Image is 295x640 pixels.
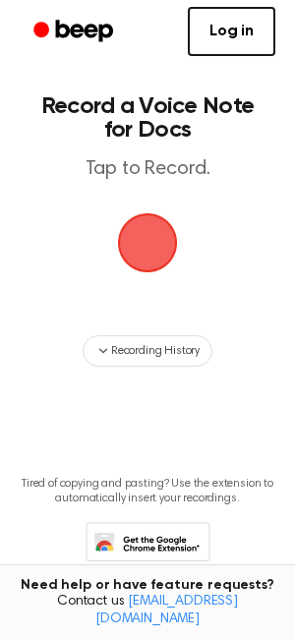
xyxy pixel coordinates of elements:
span: Recording History [111,342,200,360]
button: Recording History [83,335,212,367]
p: Tired of copying and pasting? Use the extension to automatically insert your recordings. [16,477,279,506]
img: Beep Logo [118,213,177,272]
a: [EMAIL_ADDRESS][DOMAIN_NAME] [95,595,238,626]
a: Log in [188,7,275,56]
a: Beep [20,13,131,51]
span: Contact us [12,594,283,628]
p: Tap to Record. [35,157,260,182]
h1: Record a Voice Note for Docs [35,94,260,142]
